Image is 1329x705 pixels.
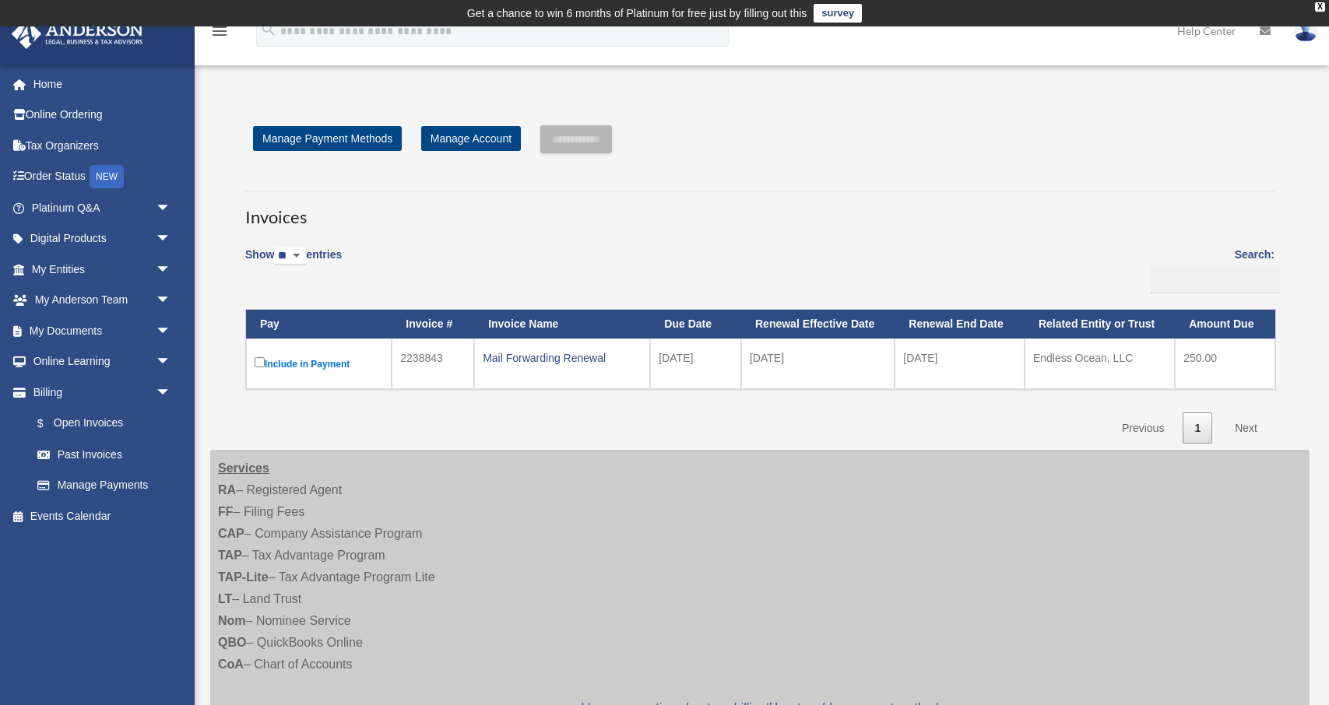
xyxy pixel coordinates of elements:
[483,347,642,369] div: Mail Forwarding Renewal
[156,254,187,286] span: arrow_drop_down
[11,192,195,223] a: Platinum Q&Aarrow_drop_down
[156,315,187,347] span: arrow_drop_down
[253,126,402,151] a: Manage Payment Methods
[218,549,242,562] strong: TAP
[156,377,187,409] span: arrow_drop_down
[467,4,807,23] div: Get a chance to win 6 months of Platinum for free just by filling out this
[1223,412,1269,444] a: Next
[11,100,195,131] a: Online Ordering
[218,658,244,671] strong: CoA
[22,470,187,501] a: Manage Payments
[1175,310,1275,338] th: Amount Due: activate to sort column ascending
[1150,265,1280,294] input: Search:
[210,27,229,40] a: menu
[11,161,195,193] a: Order StatusNEW
[22,408,179,440] a: $Open Invoices
[274,247,306,265] select: Showentries
[218,570,269,584] strong: TAP-Lite
[1315,2,1325,12] div: close
[392,310,474,338] th: Invoice #: activate to sort column ascending
[11,315,195,346] a: My Documentsarrow_drop_down
[245,245,342,281] label: Show entries
[218,483,236,496] strong: RA
[156,192,187,224] span: arrow_drop_down
[255,354,383,374] label: Include in Payment
[1110,412,1176,444] a: Previous
[1175,338,1275,389] td: 250.00
[11,500,195,531] a: Events Calendar
[11,377,187,408] a: Billingarrow_drop_down
[392,338,474,389] td: 2238843
[1025,338,1175,389] td: Endless Ocean, LLC
[46,414,54,433] span: $
[11,254,195,285] a: My Entitiesarrow_drop_down
[474,310,650,338] th: Invoice Name: activate to sort column ascending
[218,614,246,627] strong: Nom
[218,527,244,540] strong: CAP
[246,310,392,338] th: Pay: activate to sort column descending
[11,346,195,377] a: Online Learningarrow_drop_down
[895,338,1025,389] td: [DATE]
[218,461,269,475] strong: Services
[814,4,862,23] a: survey
[1294,19,1317,42] img: User Pic
[895,310,1025,338] th: Renewal End Date: activate to sort column ascending
[218,592,232,605] strong: LT
[650,338,741,389] td: [DATE]
[1144,245,1275,293] label: Search:
[156,223,187,255] span: arrow_drop_down
[22,439,187,470] a: Past Invoices
[7,19,148,49] img: Anderson Advisors Platinum Portal
[11,223,195,254] a: Digital Productsarrow_drop_down
[1183,412,1212,444] a: 1
[156,346,187,378] span: arrow_drop_down
[11,130,195,161] a: Tax Organizers
[245,191,1275,230] h3: Invoices
[11,285,195,316] a: My Anderson Teamarrow_drop_down
[218,505,234,518] strong: FF
[11,68,195,100] a: Home
[741,310,895,338] th: Renewal Effective Date: activate to sort column ascending
[421,126,521,151] a: Manage Account
[156,285,187,317] span: arrow_drop_down
[1025,310,1175,338] th: Related Entity or Trust: activate to sort column ascending
[218,636,246,649] strong: QBO
[90,165,124,188] div: NEW
[741,338,895,389] td: [DATE]
[255,357,265,367] input: Include in Payment
[650,310,741,338] th: Due Date: activate to sort column ascending
[260,21,277,38] i: search
[210,22,229,40] i: menu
